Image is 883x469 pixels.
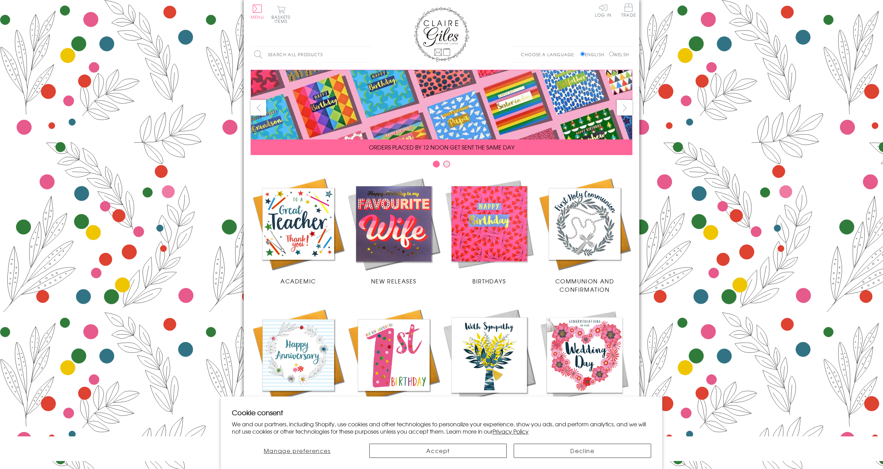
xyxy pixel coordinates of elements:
[514,444,651,458] button: Decline
[251,14,264,20] span: Menu
[555,277,614,293] span: Communion and Confirmation
[521,51,579,58] p: Choose a language:
[251,176,346,285] a: Academic
[271,6,291,23] button: Basket0 items
[493,427,529,435] a: Privacy Policy
[251,100,266,116] button: prev
[232,420,651,435] p: We and our partners, including Shopify, use cookies and other technologies to personalize your ex...
[537,307,632,416] a: Wedding Occasions
[441,176,537,285] a: Birthdays
[441,307,537,416] a: Sympathy
[414,7,469,62] img: Claire Giles Greetings Cards
[537,176,632,293] a: Communion and Confirmation
[609,52,614,56] input: Welsh
[264,446,331,455] span: Manage preferences
[280,277,316,285] span: Academic
[371,277,417,285] span: New Releases
[580,52,585,56] input: English
[232,444,362,458] button: Manage preferences
[251,160,632,171] div: Carousel Pagination
[369,143,514,151] span: ORDERS PLACED BY 12 NOON GET SENT THE SAME DAY
[232,408,651,417] h2: Cookie consent
[595,3,612,17] a: Log In
[617,100,632,116] button: next
[346,307,441,416] a: Age Cards
[443,161,450,168] button: Carousel Page 2
[251,307,346,416] a: Anniversary
[609,51,629,58] label: Welsh
[369,444,507,458] button: Accept
[621,3,636,18] a: Trade
[251,5,264,19] button: Menu
[580,51,608,58] label: English
[472,277,506,285] span: Birthdays
[433,161,440,168] button: Carousel Page 1 (Current Slide)
[365,47,372,62] input: Search
[275,14,291,24] span: 0 items
[346,176,441,285] a: New Releases
[621,3,636,17] span: Trade
[251,47,372,62] input: Search all products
